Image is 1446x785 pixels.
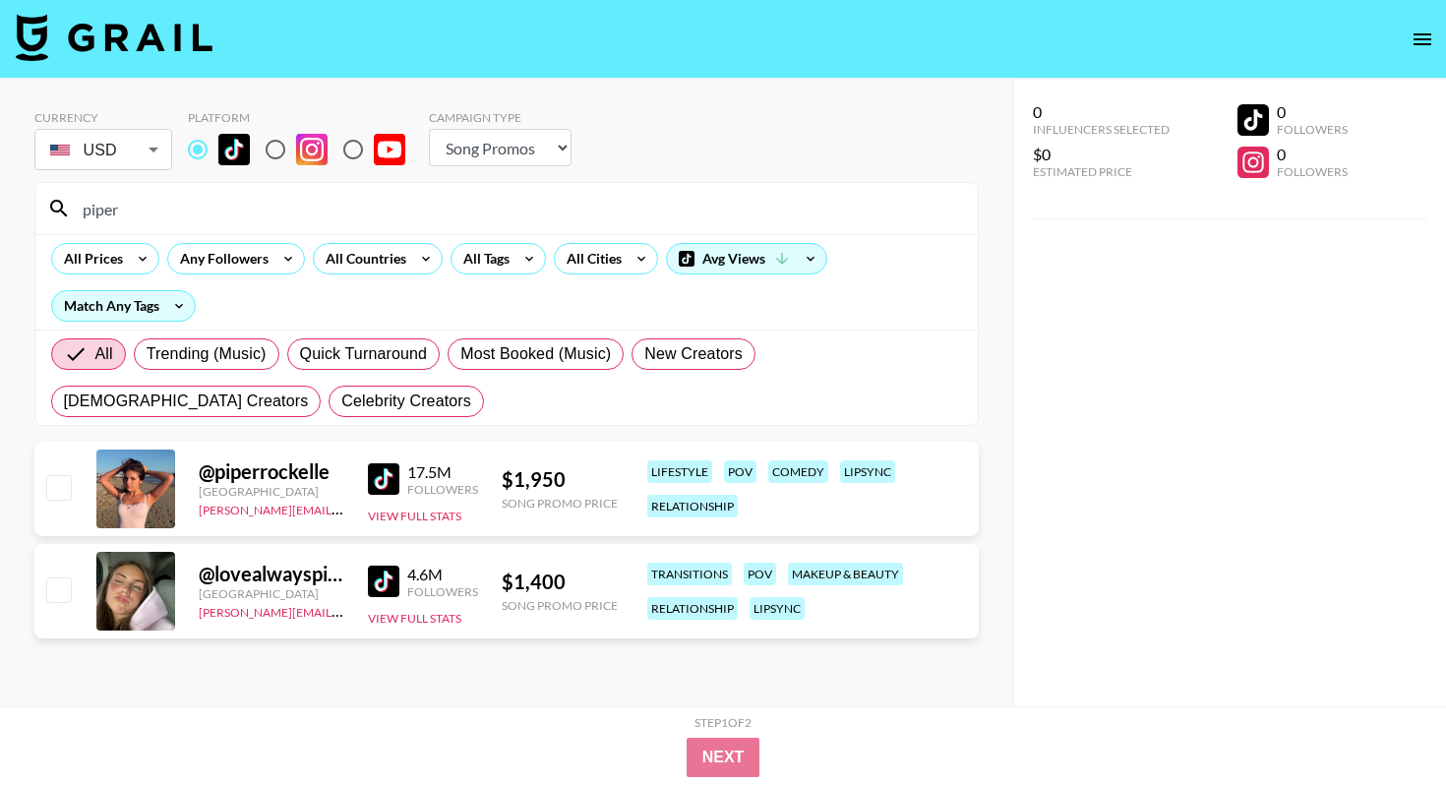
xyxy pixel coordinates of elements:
[407,565,478,584] div: 4.6M
[1277,102,1348,122] div: 0
[300,342,428,366] span: Quick Turnaround
[694,715,752,730] div: Step 1 of 2
[188,110,421,125] div: Platform
[647,597,738,620] div: relationship
[502,496,618,511] div: Song Promo Price
[768,460,828,483] div: comedy
[647,460,712,483] div: lifestyle
[1033,164,1170,179] div: Estimated Price
[341,390,471,413] span: Celebrity Creators
[452,244,513,273] div: All Tags
[555,244,626,273] div: All Cities
[1033,145,1170,164] div: $0
[95,342,113,366] span: All
[1277,122,1348,137] div: Followers
[1277,145,1348,164] div: 0
[1277,164,1348,179] div: Followers
[502,570,618,594] div: $ 1,400
[502,598,618,613] div: Song Promo Price
[407,482,478,497] div: Followers
[1403,20,1442,59] button: open drawer
[34,110,172,125] div: Currency
[788,563,903,585] div: makeup & beauty
[1033,102,1170,122] div: 0
[687,738,760,777] button: Next
[52,291,195,321] div: Match Any Tags
[52,244,127,273] div: All Prices
[840,460,895,483] div: lipsync
[199,499,490,517] a: [PERSON_NAME][EMAIL_ADDRESS][DOMAIN_NAME]
[199,586,344,601] div: [GEOGRAPHIC_DATA]
[199,459,344,484] div: @ piperrockelle
[1033,122,1170,137] div: Influencers Selected
[64,390,309,413] span: [DEMOGRAPHIC_DATA] Creators
[199,562,344,586] div: @ lovealwayspiper
[368,566,399,597] img: TikTok
[407,584,478,599] div: Followers
[199,484,344,499] div: [GEOGRAPHIC_DATA]
[429,110,572,125] div: Campaign Type
[147,342,267,366] span: Trending (Music)
[71,193,966,224] input: Search by User Name
[724,460,756,483] div: pov
[368,463,399,495] img: TikTok
[502,467,618,492] div: $ 1,950
[218,134,250,165] img: TikTok
[368,611,461,626] button: View Full Stats
[16,14,212,61] img: Grail Talent
[374,134,405,165] img: YouTube
[644,342,743,366] span: New Creators
[407,462,478,482] div: 17.5M
[744,563,776,585] div: pov
[368,509,461,523] button: View Full Stats
[647,563,732,585] div: transitions
[38,133,168,167] div: USD
[647,495,738,517] div: relationship
[667,244,826,273] div: Avg Views
[168,244,272,273] div: Any Followers
[199,601,490,620] a: [PERSON_NAME][EMAIL_ADDRESS][DOMAIN_NAME]
[1348,687,1422,761] iframe: Drift Widget Chat Controller
[296,134,328,165] img: Instagram
[750,597,805,620] div: lipsync
[314,244,410,273] div: All Countries
[460,342,611,366] span: Most Booked (Music)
